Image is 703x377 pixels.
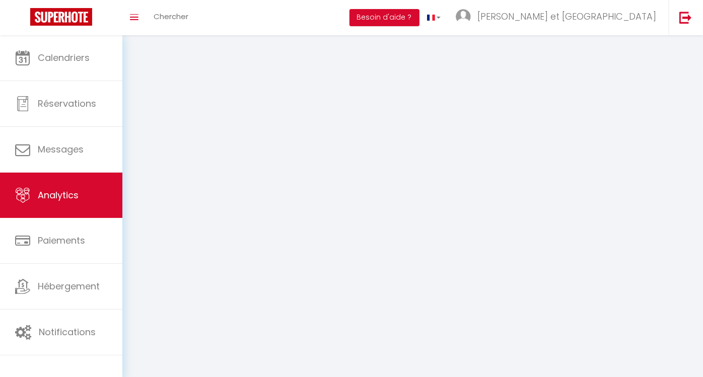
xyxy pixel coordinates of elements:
[477,10,656,23] span: [PERSON_NAME] et [GEOGRAPHIC_DATA]
[38,280,100,292] span: Hébergement
[38,143,84,156] span: Messages
[38,97,96,110] span: Réservations
[30,8,92,26] img: Super Booking
[38,189,79,201] span: Analytics
[154,11,188,22] span: Chercher
[38,234,85,247] span: Paiements
[349,9,419,26] button: Besoin d'aide ?
[38,51,90,64] span: Calendriers
[456,9,471,24] img: ...
[679,11,692,24] img: logout
[8,4,38,34] button: Ouvrir le widget de chat LiveChat
[39,326,96,338] span: Notifications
